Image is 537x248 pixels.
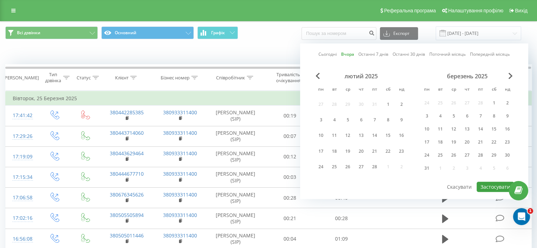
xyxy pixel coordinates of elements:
a: 380933311400 [163,150,197,157]
a: Останні 7 днів [358,51,388,58]
div: 5 [343,115,352,125]
span: Previous Month [316,73,320,79]
div: 25 [330,162,339,171]
div: нд 23 лют 2025 р. [395,145,408,158]
abbr: неділя [502,85,513,95]
div: пт 7 лют 2025 р. [368,114,381,127]
div: Співробітник [216,75,245,81]
span: Вихід [515,8,527,13]
div: нд 9 лют 2025 р. [395,114,408,127]
a: Сьогодні [318,51,337,58]
div: сб 1 лют 2025 р. [381,98,395,111]
div: 17:02:16 [13,211,31,225]
div: 21 [476,138,485,147]
div: 16:56:08 [13,232,31,246]
div: пт 21 бер 2025 р. [474,137,487,147]
a: 380933311400 [163,232,197,239]
div: 31 [422,164,431,173]
div: 16 [397,131,406,140]
div: 21 [370,147,379,156]
div: пт 28 бер 2025 р. [474,150,487,161]
div: 4 [330,115,339,125]
div: чт 20 бер 2025 р. [460,137,474,147]
a: 380933311400 [163,212,197,218]
a: 380444677710 [110,170,144,177]
div: 26 [343,162,352,171]
div: ср 12 лют 2025 р. [341,129,354,142]
div: 9 [503,111,512,121]
a: Поточний місяць [429,51,466,58]
td: 00:19 [264,105,316,126]
div: Клієнт [115,75,129,81]
div: 17:19:09 [13,150,31,164]
div: 14 [476,125,485,134]
div: 18 [436,138,445,147]
div: пт 21 лют 2025 р. [368,145,381,158]
div: нд 16 лют 2025 р. [395,129,408,142]
a: 380933311400 [163,191,197,198]
div: 19 [343,147,352,156]
abbr: вівторок [329,85,340,95]
div: 8 [383,115,393,125]
div: пн 17 лют 2025 р. [314,145,328,158]
div: нд 2 лют 2025 р. [395,98,408,111]
abbr: четвер [462,85,472,95]
div: сб 29 бер 2025 р. [487,150,501,161]
div: 8 [489,111,499,121]
div: 2 [397,100,406,109]
div: чт 13 лют 2025 р. [354,129,368,142]
td: 00:07 [264,126,316,146]
div: 11 [330,131,339,140]
div: 18 [330,147,339,156]
div: 3 [316,115,326,125]
div: сб 15 лют 2025 р. [381,129,395,142]
div: 4 [436,111,445,121]
div: лютий 2025 [314,73,408,80]
div: 10 [422,125,431,134]
div: чт 27 бер 2025 р. [460,150,474,161]
a: 380933311400 [163,129,197,136]
div: 30 [503,151,512,160]
button: Застосувати [477,182,514,192]
div: пн 3 бер 2025 р. [420,111,434,121]
div: 9 [397,115,406,125]
div: вт 25 лют 2025 р. [328,161,341,174]
div: 24 [316,162,326,171]
button: Експорт [380,27,418,40]
div: Статус [77,75,91,81]
div: 6 [463,111,472,121]
a: 380933311400 [163,109,197,116]
span: 1 [527,208,533,214]
button: Графік [197,26,238,39]
iframe: Intercom live chat [513,208,530,225]
div: 22 [489,138,499,147]
div: пн 17 бер 2025 р. [420,137,434,147]
div: вт 18 бер 2025 р. [434,137,447,147]
div: 15 [489,125,499,134]
div: 23 [503,138,512,147]
div: пн 31 бер 2025 р. [420,163,434,174]
abbr: п’ятниця [369,85,380,95]
div: пт 28 лют 2025 р. [368,161,381,174]
div: 17:06:58 [13,191,31,205]
div: 16 [503,125,512,134]
abbr: п’ятниця [475,85,486,95]
div: 12 [343,131,352,140]
div: 7 [370,115,379,125]
div: вт 11 лют 2025 р. [328,129,341,142]
div: сб 8 бер 2025 р. [487,111,501,121]
div: пн 24 лют 2025 р. [314,161,328,174]
span: Графік [211,30,225,35]
div: 13 [463,125,472,134]
div: ср 5 бер 2025 р. [447,111,460,121]
div: 10 [316,131,326,140]
div: пт 14 бер 2025 р. [474,124,487,134]
div: березень 2025 [420,73,514,80]
div: Тип дзвінка [44,72,61,84]
div: 6 [357,115,366,125]
div: сб 8 лют 2025 р. [381,114,395,127]
td: [PERSON_NAME] (SIP) [207,208,264,229]
div: 5 [449,111,458,121]
div: пт 7 бер 2025 р. [474,111,487,121]
div: 11 [436,125,445,134]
